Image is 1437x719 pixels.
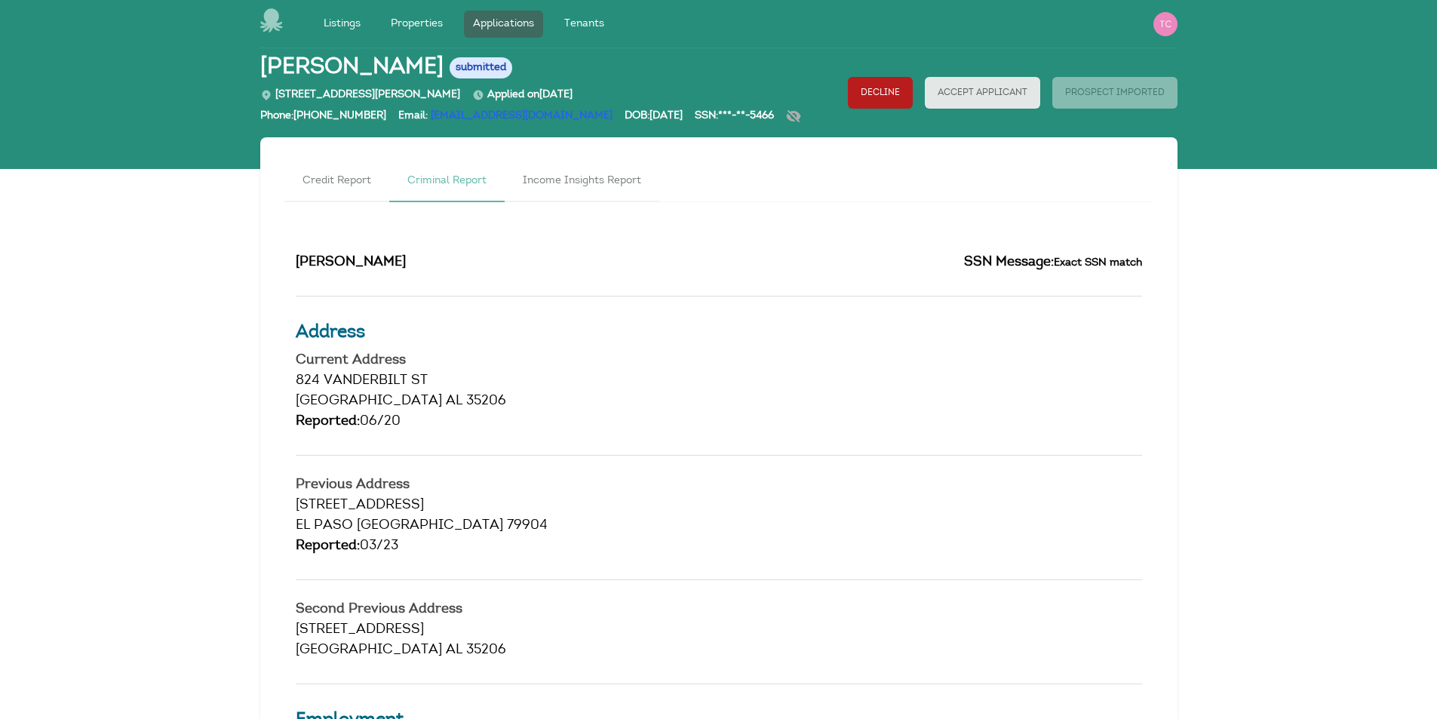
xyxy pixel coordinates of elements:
span: submitted [450,57,512,78]
div: Phone: [PHONE_NUMBER] [260,109,386,131]
nav: Tabs [284,161,1153,202]
span: 824 VANDERBILT ST [296,374,428,388]
span: [GEOGRAPHIC_DATA] [296,644,442,657]
a: Listings [315,11,370,38]
div: Email: [398,109,613,131]
span: Applied on [DATE] [472,90,573,100]
span: [STREET_ADDRESS] [296,499,424,512]
button: Accept Applicant [925,77,1040,109]
h4: Current Address [296,354,1142,367]
span: [PERSON_NAME] [260,54,444,81]
span: [STREET_ADDRESS] [296,623,424,637]
span: AL [446,395,462,408]
a: [EMAIL_ADDRESS][DOMAIN_NAME] [431,111,613,121]
div: 03/23 [296,536,1142,557]
span: 35206 [466,395,506,408]
span: Reported: [296,539,360,553]
a: Income Insights Report [505,161,659,202]
a: Criminal Report [389,161,505,202]
span: [GEOGRAPHIC_DATA] [357,519,503,533]
h2: [PERSON_NAME] [296,253,708,273]
span: EL PASO [296,519,353,533]
span: [GEOGRAPHIC_DATA] [296,395,442,408]
span: AL [446,644,462,657]
span: 79904 [507,519,548,533]
span: 35206 [466,644,506,657]
div: 06/20 [296,412,1142,432]
a: Credit Report [284,161,389,202]
div: DOB: [DATE] [625,109,683,131]
h4: Previous Address [296,478,1142,492]
a: Tenants [555,11,613,38]
span: [STREET_ADDRESS][PERSON_NAME] [260,90,460,100]
h4: Second Previous Address [296,603,1142,616]
span: SSN Message: [964,256,1054,269]
span: Reported: [296,415,360,429]
small: Exact SSN match [1054,257,1142,269]
h3: Address [296,319,1142,346]
button: Decline [848,77,913,109]
a: Properties [382,11,452,38]
a: Applications [464,11,543,38]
